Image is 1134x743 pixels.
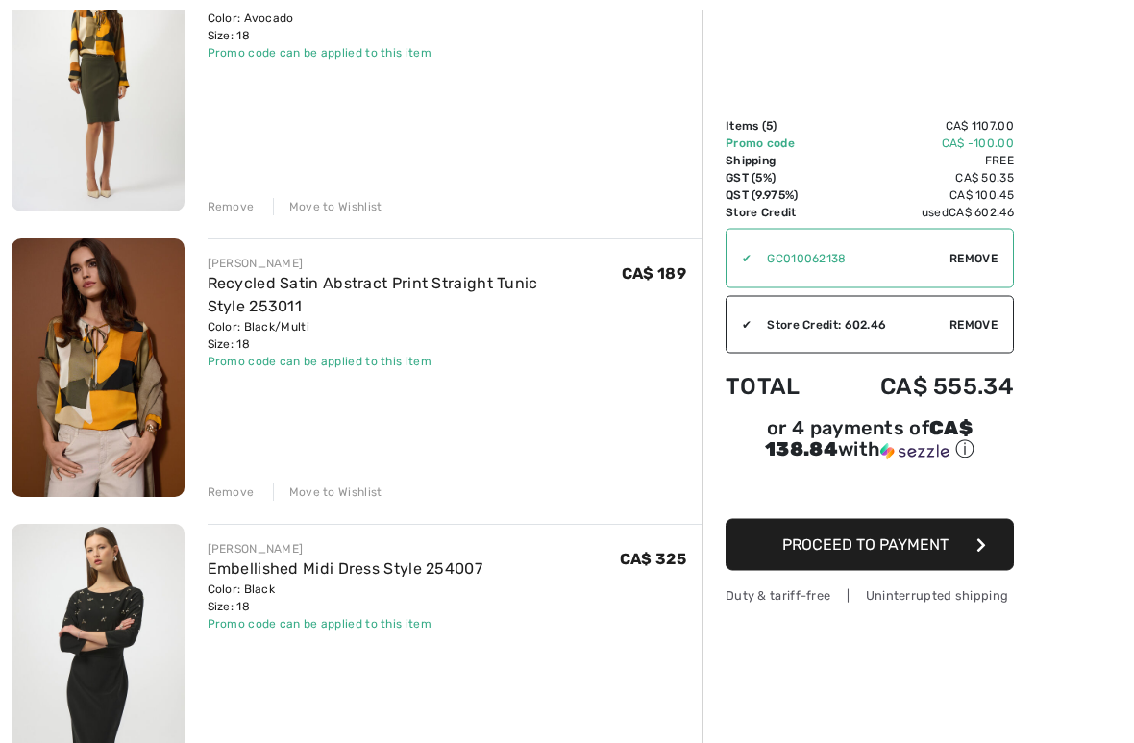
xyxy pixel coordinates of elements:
span: Remove [949,316,998,334]
td: Items ( ) [726,117,828,135]
td: CA$ 100.45 [828,186,1014,204]
div: ✔ [727,250,752,267]
div: Color: Black/Multi Size: 18 [208,319,622,354]
td: CA$ 50.35 [828,169,1014,186]
div: Promo code can be applied to this item [208,354,622,371]
img: Sezzle [880,443,949,460]
div: Color: Black Size: 18 [208,582,483,616]
div: Move to Wishlist [273,484,382,502]
span: 5 [766,119,773,133]
td: Total [726,354,828,419]
span: Remove [949,250,998,267]
div: Promo code can be applied to this item [208,45,466,62]
button: Proceed to Payment [726,519,1014,571]
div: Color: Avocado Size: 18 [208,11,466,45]
td: QST (9.975%) [726,186,828,204]
span: Proceed to Payment [782,535,949,554]
div: Store Credit: 602.46 [752,316,949,334]
div: Duty & tariff-free | Uninterrupted shipping [726,586,1014,605]
td: used [828,204,1014,221]
td: CA$ 555.34 [828,354,1014,419]
div: Remove [208,199,255,216]
a: Recycled Satin Abstract Print Straight Tunic Style 253011 [208,275,538,316]
td: Promo code [726,135,828,152]
div: or 4 payments of with [726,419,1014,462]
img: Recycled Satin Abstract Print Straight Tunic Style 253011 [12,239,185,498]
div: Promo code can be applied to this item [208,616,483,633]
div: Remove [208,484,255,502]
td: Store Credit [726,204,828,221]
div: or 4 payments ofCA$ 138.84withSezzle Click to learn more about Sezzle [726,419,1014,469]
div: ✔ [727,316,752,334]
td: GST (5%) [726,169,828,186]
td: Shipping [726,152,828,169]
span: CA$ 325 [620,551,686,569]
span: CA$ 138.84 [765,416,973,460]
div: [PERSON_NAME] [208,541,483,558]
iframe: PayPal-paypal [726,469,1014,512]
div: Move to Wishlist [273,199,382,216]
div: [PERSON_NAME] [208,256,622,273]
td: CA$ -100.00 [828,135,1014,152]
input: Promo code [752,230,949,287]
span: CA$ 602.46 [949,206,1014,219]
span: CA$ 189 [622,265,686,284]
td: Free [828,152,1014,169]
td: CA$ 1107.00 [828,117,1014,135]
a: Embellished Midi Dress Style 254007 [208,560,483,579]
